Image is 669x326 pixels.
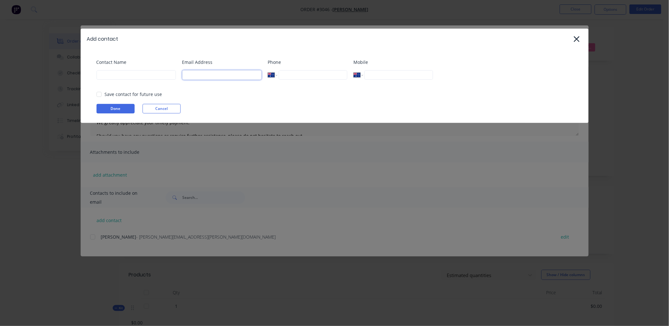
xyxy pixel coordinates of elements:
button: Done [97,104,135,113]
div: Add contact [87,35,118,43]
label: Phone [268,59,347,65]
button: Cancel [143,104,181,113]
label: Mobile [354,59,433,65]
label: Email Address [182,59,262,65]
div: Save contact for future use [105,91,162,98]
label: Contact Name [97,59,176,65]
